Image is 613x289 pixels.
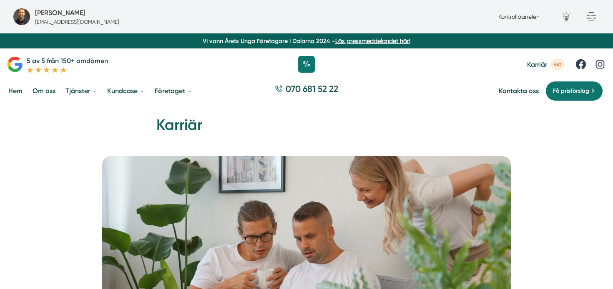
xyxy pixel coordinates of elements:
p: [EMAIL_ADDRESS][DOMAIN_NAME] [35,18,119,26]
a: Kontakta oss [499,87,539,95]
a: Hem [7,80,24,101]
h1: Karriär [156,115,457,142]
a: Företaget [153,80,194,101]
a: Kundcase [106,80,146,101]
a: Karriär 4st [527,59,565,70]
img: bild-pa-smartproduktion-webbyraer-i-dalarnas-lan.jpg [13,8,30,25]
span: Få prisförslag [553,86,589,96]
a: Om oss [31,80,57,101]
p: Vi vann Årets Unga Företagare i Dalarna 2024 – [3,37,610,45]
a: Tjänster [64,80,99,101]
span: 4st [550,59,565,70]
a: 070 681 52 22 [271,83,342,99]
h5: Försäljare [35,8,85,18]
p: 5 av 5 från 150+ omdömen [27,56,108,66]
span: 070 681 52 22 [286,83,338,95]
a: Läs pressmeddelandet här! [335,38,410,44]
span: Karriär [527,61,547,68]
a: Få prisförslag [545,81,603,101]
a: Kontrollpanelen [498,13,540,20]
